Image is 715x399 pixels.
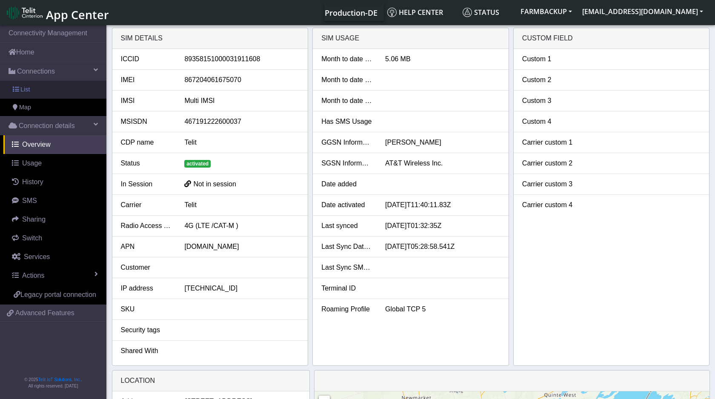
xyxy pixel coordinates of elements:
[463,8,472,17] img: status.svg
[114,96,178,106] div: IMSI
[114,179,178,189] div: In Session
[516,75,580,85] div: Custom 2
[577,4,708,19] button: [EMAIL_ADDRESS][DOMAIN_NAME]
[384,4,459,21] a: Help center
[379,158,506,168] div: AT&T Wireless Inc.
[379,242,506,252] div: [DATE]T05:28:58.541Z
[178,117,306,127] div: 467191222600037
[516,200,580,210] div: Carrier custom 4
[379,200,506,210] div: [DATE]T11:40:11.83Z
[315,242,379,252] div: Last Sync Data Usage
[114,283,178,294] div: IP address
[20,85,30,94] span: List
[20,291,96,298] span: Legacy portal connection
[114,54,178,64] div: ICCID
[516,96,580,106] div: Custom 3
[315,158,379,168] div: SGSN Information
[516,179,580,189] div: Carrier custom 3
[114,158,178,168] div: Status
[17,66,55,77] span: Connections
[178,54,306,64] div: 89358151000031911608
[387,8,443,17] span: Help center
[184,160,211,168] span: activated
[114,75,178,85] div: IMEI
[114,137,178,148] div: CDP name
[178,221,306,231] div: 4G (LTE /CAT-M )
[22,141,51,148] span: Overview
[379,137,506,148] div: [PERSON_NAME]
[379,304,506,314] div: Global TCP 5
[19,121,75,131] span: Connection details
[112,370,309,391] div: LOCATION
[114,262,178,273] div: Customer
[3,135,106,154] a: Overview
[38,377,81,382] a: Telit IoT Solutions, Inc.
[178,96,306,106] div: Multi IMSI
[515,4,577,19] button: FARMBACKUP
[387,8,397,17] img: knowledge.svg
[114,200,178,210] div: Carrier
[315,137,379,148] div: GGSN Information
[315,54,379,64] div: Month to date data
[516,158,580,168] div: Carrier custom 2
[178,137,306,148] div: Telit
[193,180,236,188] span: Not in session
[19,103,31,112] span: Map
[315,179,379,189] div: Date added
[22,197,37,204] span: SMS
[3,210,106,229] a: Sharing
[516,117,580,127] div: Custom 4
[463,8,499,17] span: Status
[22,216,46,223] span: Sharing
[313,28,509,49] div: SIM usage
[7,6,43,20] img: logo-telit-cinterion-gw-new.png
[178,242,306,252] div: [DOMAIN_NAME]
[379,221,506,231] div: [DATE]T01:32:35Z
[315,283,379,294] div: Terminal ID
[114,304,178,314] div: SKU
[178,200,306,210] div: Telit
[514,28,709,49] div: Custom field
[114,325,178,335] div: Security tags
[3,191,106,210] a: SMS
[114,117,178,127] div: MSISDN
[315,221,379,231] div: Last synced
[15,308,74,318] span: Advanced Features
[3,248,106,266] a: Services
[112,28,308,49] div: SIM details
[114,221,178,231] div: Radio Access Tech
[24,253,50,260] span: Services
[315,117,379,127] div: Has SMS Usage
[7,3,108,22] a: App Center
[46,7,109,23] span: App Center
[3,154,106,173] a: Usage
[178,75,306,85] div: 867204061675070
[114,346,178,356] div: Shared With
[3,266,106,285] a: Actions
[325,8,378,18] span: Production-DE
[315,75,379,85] div: Month to date SMS
[22,234,42,242] span: Switch
[22,178,43,185] span: History
[315,96,379,106] div: Month to date voice
[22,160,42,167] span: Usage
[315,304,379,314] div: Roaming Profile
[324,4,377,21] a: Your current platform instance
[516,137,580,148] div: Carrier custom 1
[114,242,178,252] div: APN
[459,4,515,21] a: Status
[178,283,306,294] div: [TECHNICAL_ID]
[315,200,379,210] div: Date activated
[3,229,106,248] a: Switch
[516,54,580,64] div: Custom 1
[22,272,44,279] span: Actions
[315,262,379,273] div: Last Sync SMS Usage
[3,173,106,191] a: History
[379,54,506,64] div: 5.06 MB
